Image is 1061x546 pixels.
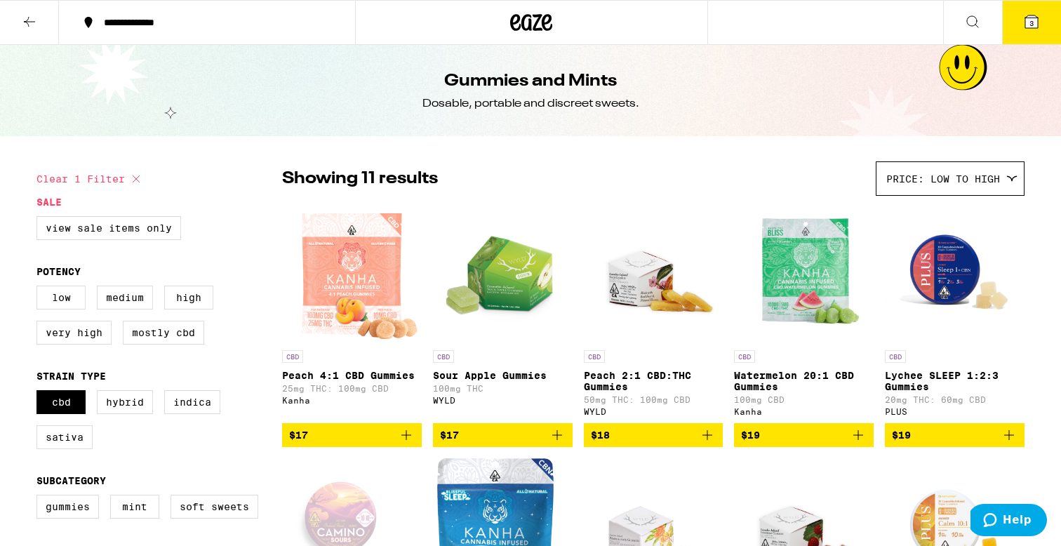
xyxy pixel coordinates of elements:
span: $17 [289,430,308,441]
a: Open page for Watermelon 20:1 CBD Gummies from Kanha [734,203,874,423]
div: WYLD [584,407,723,416]
img: PLUS - Lychee SLEEP 1:2:3 Gummies [885,203,1025,343]
p: 25mg THC: 100mg CBD [282,384,422,393]
p: Peach 2:1 CBD:THC Gummies [584,370,723,392]
legend: Strain Type [36,371,106,382]
label: CBD [36,390,86,414]
span: $19 [741,430,760,441]
span: $17 [440,430,459,441]
p: Lychee SLEEP 1:2:3 Gummies [885,370,1025,392]
legend: Subcategory [36,475,106,486]
label: View Sale Items Only [36,216,181,240]
label: Medium [97,286,153,309]
p: 50mg THC: 100mg CBD [584,395,723,404]
button: Add to bag [282,423,422,447]
div: Kanha [282,396,422,405]
p: Showing 11 results [282,167,438,191]
p: CBD [885,350,906,363]
button: Add to bag [584,423,723,447]
a: Open page for Peach 4:1 CBD Gummies from Kanha [282,203,422,423]
h1: Gummies and Mints [444,69,617,93]
label: Soft Sweets [171,495,258,519]
p: Peach 4:1 CBD Gummies [282,370,422,381]
label: Indica [164,390,220,414]
img: Kanha - Peach 4:1 CBD Gummies [283,203,420,343]
p: CBD [282,350,303,363]
label: Mint [110,495,159,519]
label: Very High [36,321,112,345]
button: Clear 1 filter [36,161,145,197]
p: 100mg CBD [734,395,874,404]
iframe: Opens a widget where you can find more information [970,504,1047,539]
legend: Sale [36,197,62,208]
img: WYLD - Sour Apple Gummies [433,203,573,343]
div: Dosable, portable and discreet sweets. [422,96,639,112]
label: Gummies [36,495,99,519]
p: Sour Apple Gummies [433,370,573,381]
span: $18 [591,430,610,441]
img: Kanha - Watermelon 20:1 CBD Gummies [734,203,874,343]
a: Open page for Peach 2:1 CBD:THC Gummies from WYLD [584,203,723,423]
button: 3 [1002,1,1061,44]
label: Low [36,286,86,309]
button: Add to bag [885,423,1025,447]
p: CBD [734,350,755,363]
a: Open page for Lychee SLEEP 1:2:3 Gummies from PLUS [885,203,1025,423]
div: PLUS [885,407,1025,416]
span: 3 [1029,19,1034,27]
legend: Potency [36,266,81,277]
span: $19 [892,430,911,441]
p: 100mg THC [433,384,573,393]
img: WYLD - Peach 2:1 CBD:THC Gummies [584,203,723,343]
p: CBD [584,350,605,363]
button: Add to bag [734,423,874,447]
label: Sativa [36,425,93,449]
p: Watermelon 20:1 CBD Gummies [734,370,874,392]
div: WYLD [433,396,573,405]
button: Add to bag [433,423,573,447]
a: Open page for Sour Apple Gummies from WYLD [433,203,573,423]
label: Mostly CBD [123,321,204,345]
label: Hybrid [97,390,153,414]
label: High [164,286,213,309]
p: CBD [433,350,454,363]
div: Kanha [734,407,874,416]
span: Price: Low to High [886,173,1000,185]
p: 20mg THC: 60mg CBD [885,395,1025,404]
